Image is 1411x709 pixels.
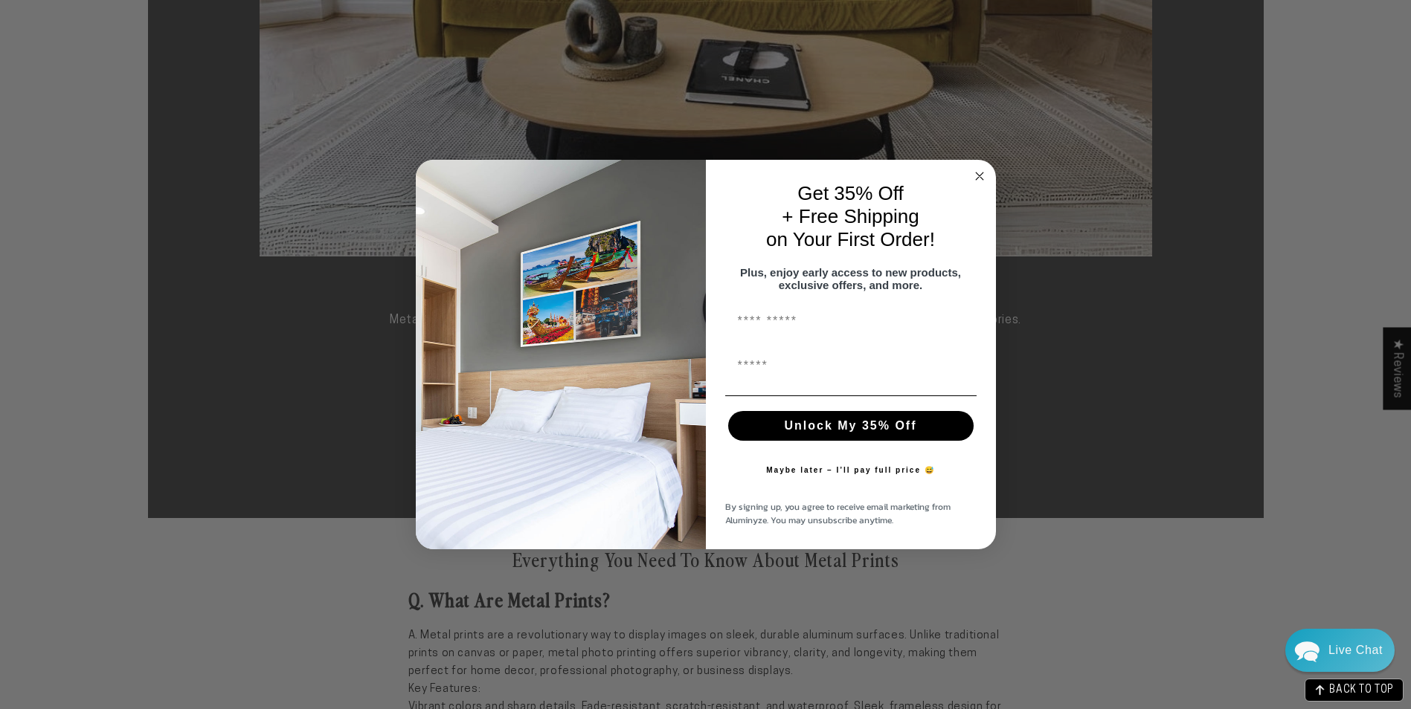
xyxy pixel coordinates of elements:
span: Get 35% Off [797,182,904,204]
div: Chat widget toggle [1285,629,1395,672]
span: By signing up, you agree to receive email marketing from Aluminyze. You may unsubscribe anytime. [725,500,951,527]
div: Contact Us Directly [1328,629,1383,672]
span: + Free Shipping [782,205,919,227]
button: Close dialog [971,167,989,185]
span: BACK TO TOP [1329,685,1394,696]
span: on Your First Order! [766,228,935,250]
button: Maybe later – I’ll pay full price 😅 [759,456,942,485]
span: Plus, enjoy early access to new products, exclusive offers, and more. [740,266,961,291]
button: Unlock My 35% Off [728,411,974,441]
img: 728e4f65-7e6c-44e2-b7d1-0292a396982f.jpeg [416,160,706,549]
